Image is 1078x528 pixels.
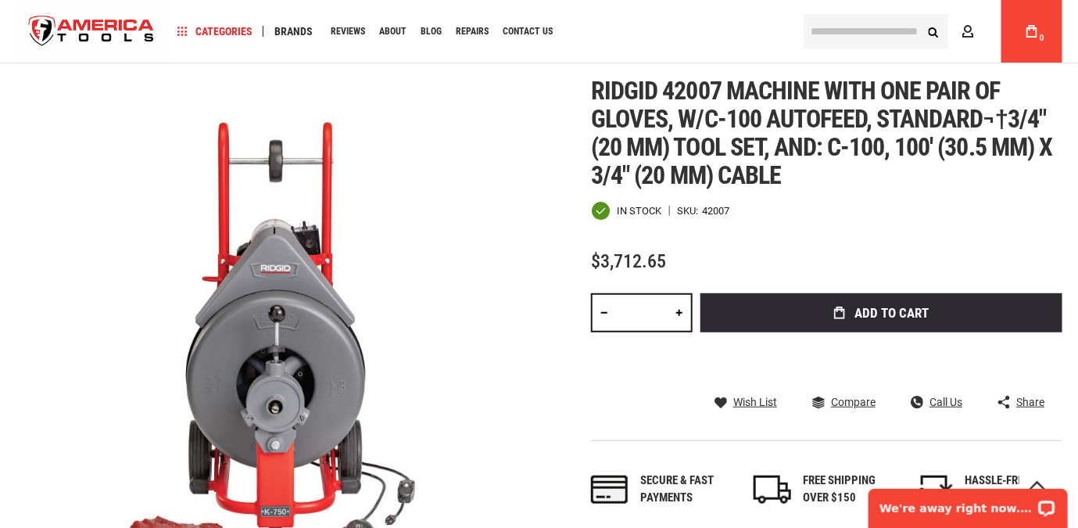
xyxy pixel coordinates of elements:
a: Repairs [449,21,496,42]
span: Reviews [331,27,365,36]
div: Secure & fast payments [640,472,738,506]
iframe: Secure express checkout frame [697,337,1065,383]
img: America Tools [16,2,167,61]
span: Share [1016,397,1044,408]
span: Add to Cart [855,307,929,320]
div: HASSLE-FREE RETURNS [965,472,1062,506]
span: Compare [831,397,876,408]
a: Call Us [911,395,962,409]
span: In stock [617,206,661,216]
a: Reviews [324,21,372,42]
div: 42007 [702,206,729,216]
div: FREE SHIPPING OVER $150 [803,472,901,506]
span: 0 [1040,34,1044,42]
a: Compare [812,395,876,409]
span: Ridgid 42007 machine with one pair of gloves, w/c-100 autofeed, standard¬†3/4" (20 mm) tool set, ... [591,76,1052,190]
img: shipping [754,476,791,504]
span: Brands [274,26,313,37]
iframe: LiveChat chat widget [858,479,1078,528]
span: Call Us [929,397,962,408]
button: Add to Cart [700,293,1062,332]
span: About [379,27,406,36]
a: About [372,21,414,42]
a: Wish List [714,395,777,409]
span: Blog [421,27,442,36]
a: Blog [414,21,449,42]
span: Categories [177,26,252,37]
img: returns [915,476,953,504]
span: $3,712.65 [591,250,666,272]
span: Wish List [733,397,777,408]
span: Contact Us [503,27,553,36]
div: Availability [591,201,661,221]
span: Repairs [456,27,489,36]
a: store logo [16,2,167,61]
a: Brands [267,21,320,42]
button: Search [919,16,948,46]
strong: SKU [677,206,702,216]
img: payments [591,476,629,504]
a: Categories [170,21,260,42]
a: Contact Us [496,21,560,42]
